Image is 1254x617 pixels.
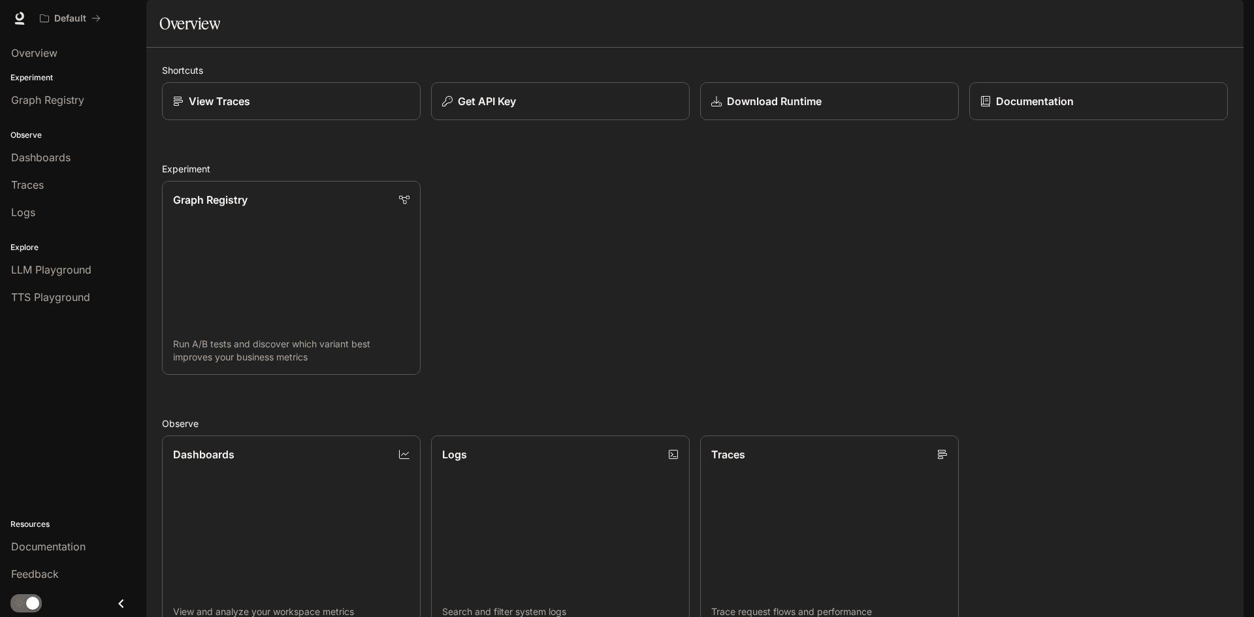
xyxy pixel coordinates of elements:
h1: Overview [159,10,220,37]
h2: Experiment [162,162,1228,176]
a: View Traces [162,82,421,120]
p: Default [54,13,86,24]
p: View Traces [189,93,250,109]
a: Graph RegistryRun A/B tests and discover which variant best improves your business metrics [162,181,421,375]
p: Logs [442,447,467,462]
button: All workspaces [34,5,106,31]
h2: Shortcuts [162,63,1228,77]
p: Run A/B tests and discover which variant best improves your business metrics [173,338,410,364]
h2: Observe [162,417,1228,430]
p: Get API Key [458,93,516,109]
p: Graph Registry [173,192,248,208]
p: Download Runtime [727,93,822,109]
p: Dashboards [173,447,234,462]
p: Traces [711,447,745,462]
a: Download Runtime [700,82,959,120]
p: Documentation [996,93,1074,109]
a: Documentation [969,82,1228,120]
button: Get API Key [431,82,690,120]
